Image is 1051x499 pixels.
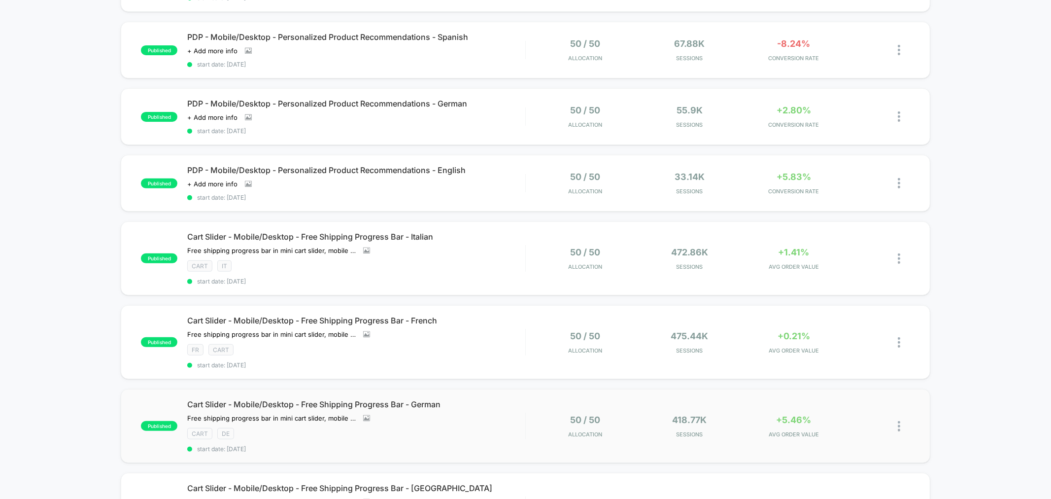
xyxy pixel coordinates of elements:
[640,431,740,438] span: Sessions
[571,415,601,425] span: 50 / 50
[640,347,740,354] span: Sessions
[744,263,844,270] span: AVG ORDER VALUE
[779,247,810,257] span: +1.41%
[671,247,708,257] span: 472.86k
[898,253,900,264] img: close
[677,105,703,115] span: 55.9k
[778,38,811,49] span: -8.24%
[217,428,234,439] span: DE
[569,431,603,438] span: Allocation
[187,361,525,369] span: start date: [DATE]
[208,344,234,356] span: CART
[141,112,177,122] span: published
[187,113,237,121] span: + Add more info
[571,105,601,115] span: 50 / 50
[141,337,177,347] span: published
[569,121,603,128] span: Allocation
[744,431,844,438] span: AVG ORDER VALUE
[744,121,844,128] span: CONVERSION RATE
[571,38,601,49] span: 50 / 50
[898,337,900,348] img: close
[187,330,356,338] span: Free shipping progress bar in mini cart slider, mobile only
[675,38,705,49] span: 67.88k
[898,111,900,122] img: close
[744,55,844,62] span: CONVERSION RATE
[187,260,212,272] span: CART
[187,428,212,439] span: CART
[777,415,812,425] span: +5.46%
[187,127,525,135] span: start date: [DATE]
[675,172,705,182] span: 33.14k
[187,344,203,356] span: FR
[187,32,525,42] span: PDP - Mobile/Desktop - Personalized Product Recommendations - Spanish
[187,483,525,493] span: Cart Slider - Mobile/Desktop - Free Shipping Progress Bar - [GEOGRAPHIC_DATA]
[217,260,232,272] span: IT
[898,45,900,55] img: close
[187,399,525,409] span: Cart Slider - Mobile/Desktop - Free Shipping Progress Bar - German
[187,61,525,68] span: start date: [DATE]
[187,278,525,285] span: start date: [DATE]
[569,55,603,62] span: Allocation
[187,99,525,108] span: PDP - Mobile/Desktop - Personalized Product Recommendations - German
[187,47,237,55] span: + Add more info
[187,316,525,325] span: Cart Slider - Mobile/Desktop - Free Shipping Progress Bar - French
[187,247,356,254] span: Free shipping progress bar in mini cart slider, mobile only
[571,247,601,257] span: 50 / 50
[569,188,603,195] span: Allocation
[187,414,356,422] span: Free shipping progress bar in mini cart slider, mobile only
[673,415,707,425] span: 418.77k
[187,180,237,188] span: + Add more info
[744,188,844,195] span: CONVERSION RATE
[569,347,603,354] span: Allocation
[571,172,601,182] span: 50 / 50
[571,331,601,341] span: 50 / 50
[640,121,740,128] span: Sessions
[141,45,177,55] span: published
[778,331,810,341] span: +0.21%
[187,194,525,201] span: start date: [DATE]
[640,263,740,270] span: Sessions
[141,421,177,431] span: published
[640,188,740,195] span: Sessions
[187,232,525,242] span: Cart Slider - Mobile/Desktop - Free Shipping Progress Bar - Italian
[744,347,844,354] span: AVG ORDER VALUE
[777,105,811,115] span: +2.80%
[141,253,177,263] span: published
[898,421,900,431] img: close
[898,178,900,188] img: close
[777,172,811,182] span: +5.83%
[640,55,740,62] span: Sessions
[671,331,709,341] span: 475.44k
[187,445,525,453] span: start date: [DATE]
[569,263,603,270] span: Allocation
[141,178,177,188] span: published
[187,165,525,175] span: PDP - Mobile/Desktop - Personalized Product Recommendations - English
